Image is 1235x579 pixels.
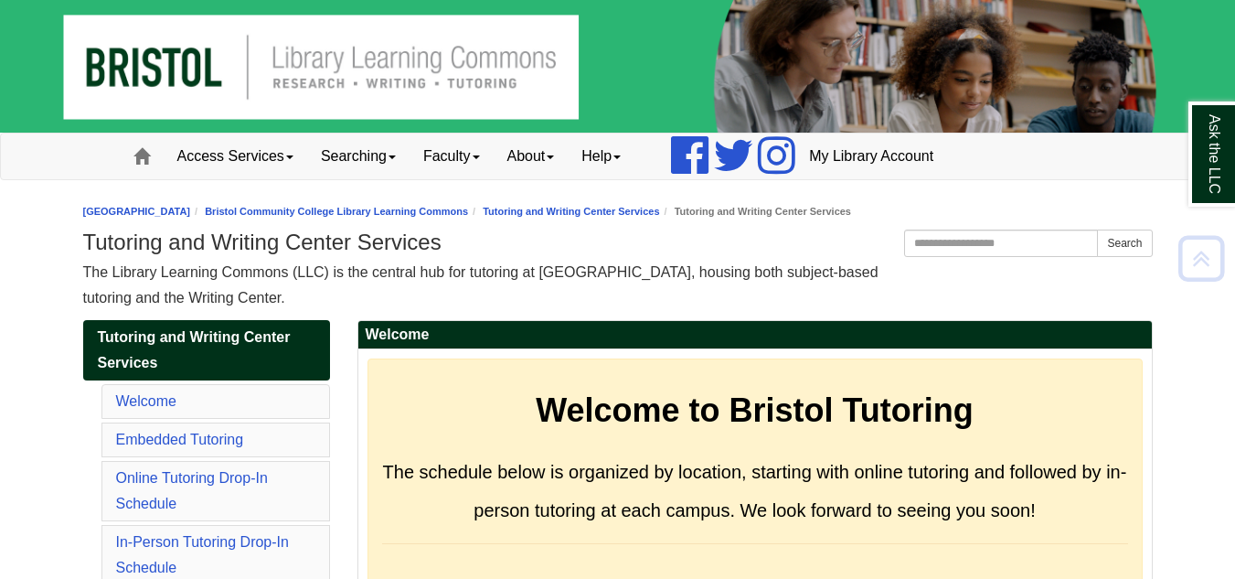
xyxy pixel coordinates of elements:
[116,534,289,575] a: In-Person Tutoring Drop-In Schedule
[164,134,307,179] a: Access Services
[358,321,1152,349] h2: Welcome
[83,206,191,217] a: [GEOGRAPHIC_DATA]
[83,203,1153,220] nav: breadcrumb
[83,320,330,381] a: Tutoring and Writing Center Services
[1172,246,1230,271] a: Back to Top
[483,206,659,217] a: Tutoring and Writing Center Services
[568,134,634,179] a: Help
[116,432,244,447] a: Embedded Tutoring
[410,134,494,179] a: Faculty
[116,393,176,409] a: Welcome
[307,134,410,179] a: Searching
[83,264,878,306] span: The Library Learning Commons (LLC) is the central hub for tutoring at [GEOGRAPHIC_DATA], housing ...
[795,134,947,179] a: My Library Account
[116,470,268,511] a: Online Tutoring Drop-In Schedule
[536,391,974,429] strong: Welcome to Bristol Tutoring
[83,230,1153,255] h1: Tutoring and Writing Center Services
[1097,230,1152,257] button: Search
[98,329,291,370] span: Tutoring and Writing Center Services
[205,206,468,217] a: Bristol Community College Library Learning Commons
[494,134,569,179] a: About
[383,462,1127,520] span: The schedule below is organized by location, starting with online tutoring and followed by in-per...
[660,203,851,220] li: Tutoring and Writing Center Services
